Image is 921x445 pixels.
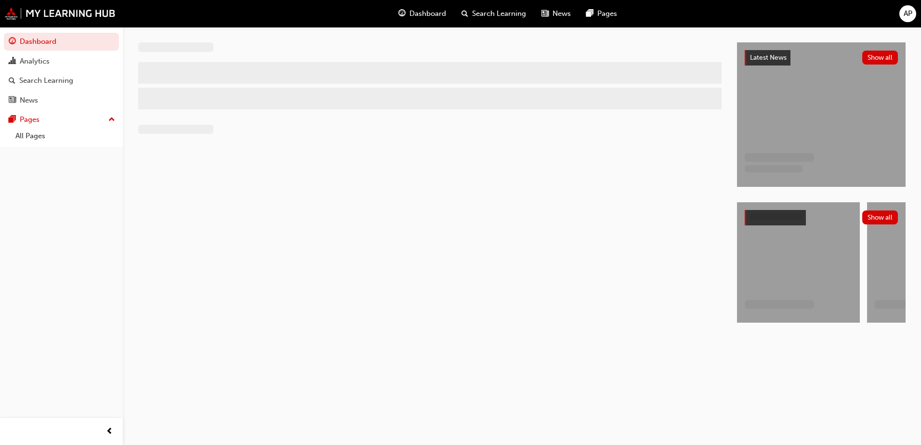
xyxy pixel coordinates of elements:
button: Show all [862,51,898,65]
div: Search Learning [19,75,73,86]
button: Pages [4,111,119,129]
a: guage-iconDashboard [391,4,454,24]
span: prev-icon [106,426,113,438]
span: search-icon [9,77,15,85]
span: AP [904,8,912,19]
span: Search Learning [472,8,526,19]
a: Search Learning [4,72,119,90]
span: chart-icon [9,57,16,66]
a: news-iconNews [534,4,579,24]
a: Analytics [4,52,119,70]
span: search-icon [461,8,468,20]
a: pages-iconPages [579,4,625,24]
span: guage-icon [9,38,16,46]
div: Analytics [20,56,50,67]
a: Dashboard [4,33,119,51]
span: news-icon [9,96,16,105]
span: News [553,8,571,19]
a: Latest NewsShow all [745,50,898,65]
button: DashboardAnalyticsSearch LearningNews [4,31,119,111]
span: guage-icon [398,8,406,20]
a: Show all [745,210,898,225]
img: mmal [5,7,116,20]
div: News [20,95,38,106]
span: Latest News [750,53,787,62]
span: news-icon [541,8,549,20]
span: up-icon [108,114,115,126]
span: Dashboard [409,8,446,19]
span: pages-icon [586,8,593,20]
a: All Pages [12,129,119,144]
a: search-iconSearch Learning [454,4,534,24]
button: AP [899,5,916,22]
div: Pages [20,114,39,125]
span: Pages [597,8,617,19]
span: pages-icon [9,116,16,124]
a: News [4,92,119,109]
button: Show all [862,210,898,224]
